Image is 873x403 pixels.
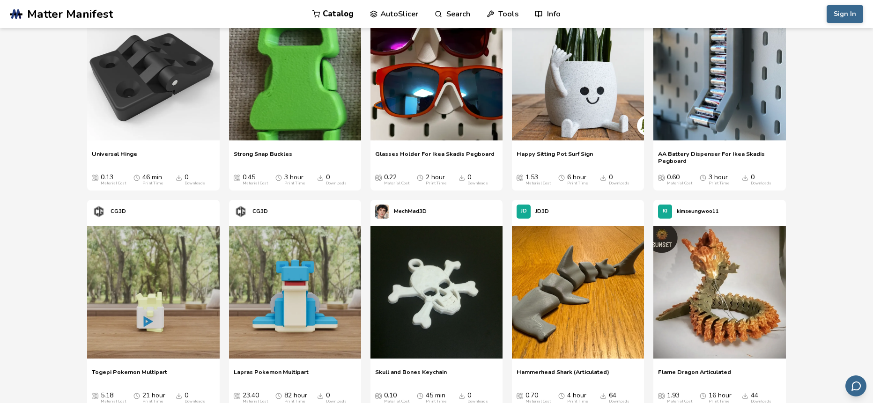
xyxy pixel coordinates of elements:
[92,368,167,382] a: Togepi Pokemon Multipart
[375,368,447,382] a: Skull and Bones Keychain
[567,174,588,186] div: 6 hour
[284,181,305,186] div: Print Time
[92,205,106,219] img: CG3D's profile
[87,200,131,223] a: CG3D's profileCG3D
[700,174,706,181] span: Average Print Time
[275,392,282,399] span: Average Print Time
[845,375,866,396] button: Send feedback via email
[459,174,465,181] span: Downloads
[185,174,205,186] div: 0
[667,174,692,186] div: 0.60
[275,174,282,181] span: Average Print Time
[600,392,607,399] span: Downloads
[92,392,98,399] span: Average Cost
[667,181,692,186] div: Material Cost
[176,174,182,181] span: Downloads
[600,174,607,181] span: Downloads
[370,200,431,223] a: MechMad3D's profileMechMad3D
[525,181,551,186] div: Material Cost
[459,392,465,399] span: Downloads
[709,181,729,186] div: Print Time
[417,392,423,399] span: Average Print Time
[252,206,268,216] p: CG3D
[375,392,382,399] span: Average Cost
[326,174,347,186] div: 0
[658,368,731,382] a: Flame Dragon Articulated
[742,392,748,399] span: Downloads
[234,205,248,219] img: CG3D's profile
[394,206,427,216] p: MechMad3D
[525,174,551,186] div: 1.53
[243,174,268,186] div: 0.45
[609,181,629,186] div: Downloads
[234,368,309,382] a: Lapras Pokemon Multipart
[467,181,488,186] div: Downloads
[92,150,137,164] a: Universal Hinge
[326,181,347,186] div: Downloads
[229,200,273,223] a: CG3D's profileCG3D
[101,181,126,186] div: Material Cost
[234,150,292,164] a: Strong Snap Buckles
[133,392,140,399] span: Average Print Time
[467,174,488,186] div: 0
[234,392,240,399] span: Average Cost
[375,174,382,181] span: Average Cost
[234,174,240,181] span: Average Cost
[751,181,771,186] div: Downloads
[284,174,305,186] div: 3 hour
[317,392,324,399] span: Downloads
[517,174,523,181] span: Average Cost
[92,174,98,181] span: Average Cost
[751,174,771,186] div: 0
[609,174,629,186] div: 0
[317,174,324,181] span: Downloads
[517,368,609,382] a: Hammerhead Shark (Articulated)
[111,206,126,216] p: CG3D
[375,150,495,164] a: Glasses Holder For Ikea Skadis Pegboard
[663,208,667,214] span: KI
[535,206,549,216] p: JD3D
[176,392,182,399] span: Downloads
[658,150,781,164] a: AA Battery Dispenser For Ikea Skadis Pegboard
[658,392,665,399] span: Average Cost
[142,174,163,186] div: 46 min
[101,174,126,186] div: 0.13
[426,181,446,186] div: Print Time
[133,174,140,181] span: Average Print Time
[185,181,205,186] div: Downloads
[243,181,268,186] div: Material Cost
[558,392,565,399] span: Average Print Time
[742,174,748,181] span: Downloads
[517,150,593,164] a: Happy Sitting Pot Surf Sign
[827,5,863,23] button: Sign In
[658,174,665,181] span: Average Cost
[521,208,527,214] span: JD
[417,174,423,181] span: Average Print Time
[709,174,729,186] div: 3 hour
[426,174,446,186] div: 2 hour
[384,174,409,186] div: 0.22
[142,181,163,186] div: Print Time
[567,181,588,186] div: Print Time
[27,7,113,21] span: Matter Manifest
[375,205,389,219] img: MechMad3D's profile
[517,392,523,399] span: Average Cost
[384,181,409,186] div: Material Cost
[677,206,719,216] p: kimseungwoo11
[558,174,565,181] span: Average Print Time
[700,392,706,399] span: Average Print Time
